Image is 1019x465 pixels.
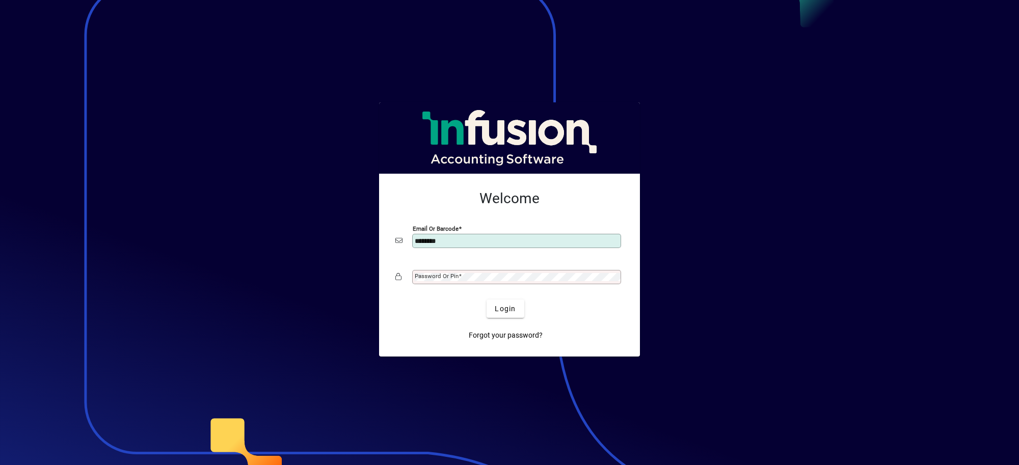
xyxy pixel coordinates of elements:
[469,330,543,341] span: Forgot your password?
[465,326,547,344] a: Forgot your password?
[495,304,516,314] span: Login
[395,190,624,207] h2: Welcome
[415,272,459,280] mat-label: Password or Pin
[413,225,459,232] mat-label: Email or Barcode
[487,299,524,318] button: Login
